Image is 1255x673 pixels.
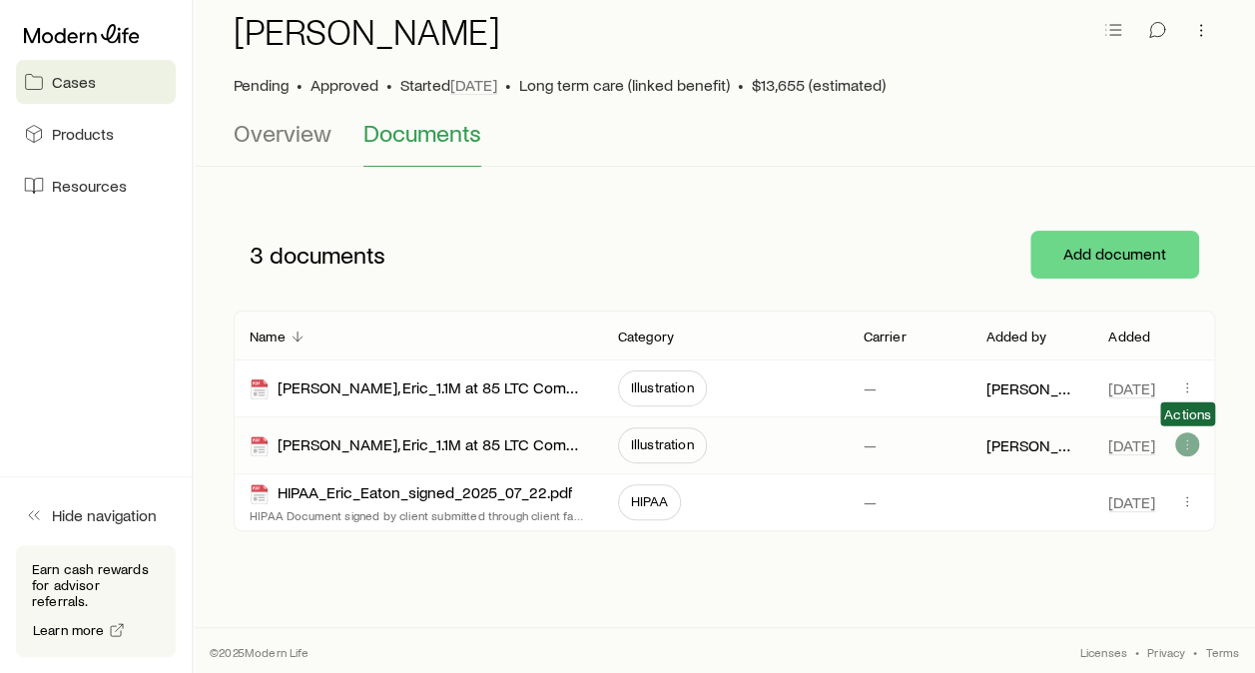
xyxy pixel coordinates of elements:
[1193,644,1197,660] span: •
[631,436,694,452] span: Illustration
[1108,435,1155,455] span: [DATE]
[311,75,378,95] span: Approved
[33,623,105,637] span: Learn more
[752,75,886,95] span: $13,655 (estimated)
[250,507,586,523] p: HIPAA Document signed by client submitted through client fact finder
[1147,644,1185,660] a: Privacy
[210,644,310,660] p: © 2025 Modern Life
[250,482,572,505] div: HIPAA_Eric_Eaton_signed_2025_07_22.pdf
[1164,406,1211,422] span: Actions
[234,119,1215,167] div: Case details tabs
[52,72,96,92] span: Cases
[985,329,1045,344] p: Added by
[985,435,1076,455] p: [PERSON_NAME]
[1108,329,1150,344] p: Added
[16,60,176,104] a: Cases
[631,493,669,509] span: HIPAA
[52,124,114,144] span: Products
[1108,378,1155,398] span: [DATE]
[16,493,176,537] button: Hide navigation
[250,241,264,269] span: 3
[863,435,876,455] p: —
[863,329,906,344] p: Carrier
[297,75,303,95] span: •
[32,561,160,609] p: Earn cash rewards for advisor referrals.
[270,241,385,269] span: documents
[16,545,176,657] div: Earn cash rewards for advisor referrals.Learn more
[519,75,730,95] span: Long term care (linked benefit)
[1205,644,1239,660] a: Terms
[52,176,127,196] span: Resources
[505,75,511,95] span: •
[400,75,497,95] p: Started
[738,75,744,95] span: •
[450,75,497,95] span: [DATE]
[386,75,392,95] span: •
[16,164,176,208] a: Resources
[1135,644,1139,660] span: •
[234,119,331,147] span: Overview
[363,119,481,147] span: Documents
[234,11,500,51] h1: [PERSON_NAME]
[52,505,157,525] span: Hide navigation
[250,434,586,457] div: [PERSON_NAME], Eric_1.1M at 85 LTC Combo Comparison_10 Pay_59k 1035
[250,377,586,400] div: [PERSON_NAME], Eric_1.1M at 85 LTC Combo Comparison_10 Pay 5 13 25
[234,75,289,95] p: Pending
[16,112,176,156] a: Products
[618,329,674,344] p: Category
[1079,644,1126,660] a: Licenses
[863,378,876,398] p: —
[250,329,286,344] p: Name
[1030,231,1199,279] button: Add document
[1108,492,1155,512] span: [DATE]
[863,492,876,512] p: —
[631,379,694,395] span: Illustration
[985,378,1076,398] p: [PERSON_NAME]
